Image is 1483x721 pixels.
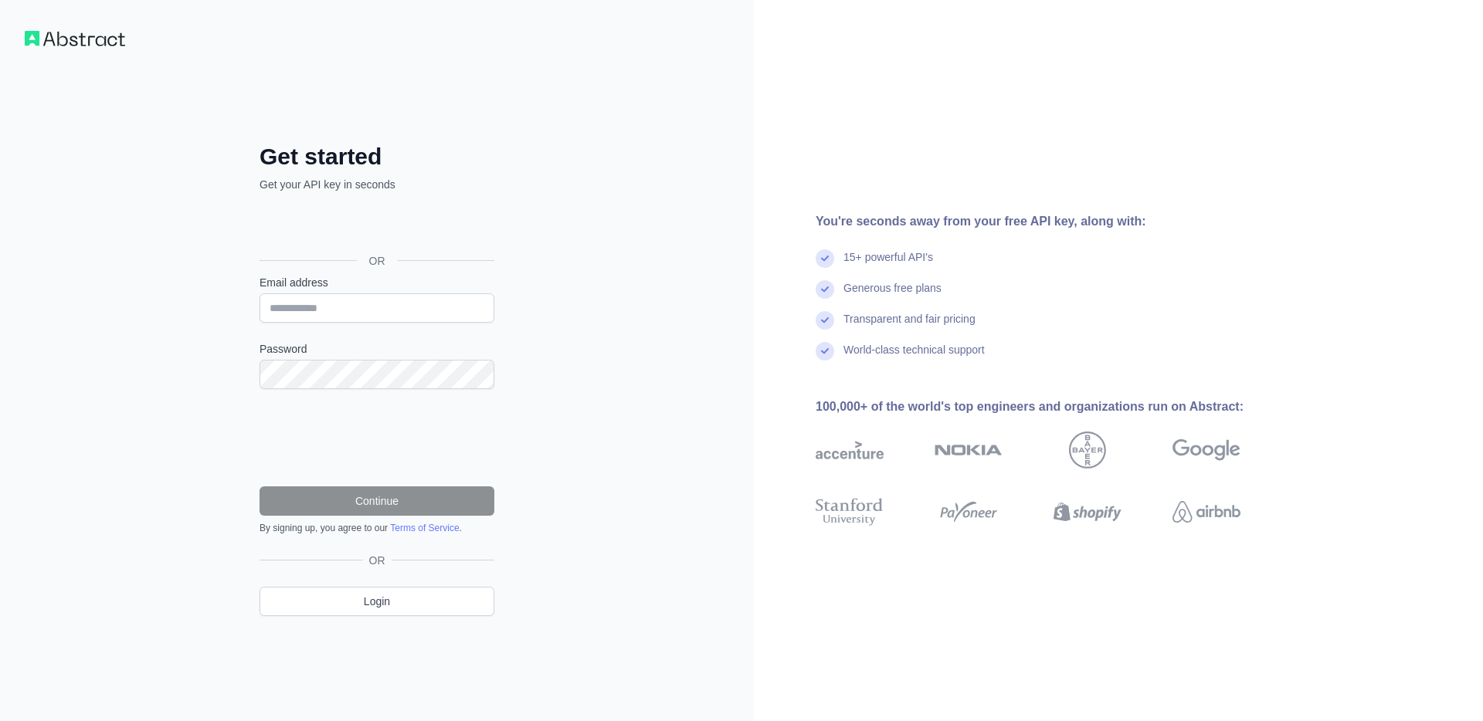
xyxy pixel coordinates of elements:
div: Transparent and fair pricing [843,311,976,342]
div: By signing up, you agree to our . [260,522,494,534]
p: Get your API key in seconds [260,177,494,192]
a: Login [260,587,494,616]
img: stanford university [816,495,884,529]
img: check mark [816,342,834,360]
img: nokia [935,432,1003,469]
img: shopify [1054,495,1122,529]
img: check mark [816,249,834,268]
img: airbnb [1172,495,1240,529]
h2: Get started [260,143,494,171]
img: Workflow [25,31,125,46]
div: You're seconds away from your free API key, along with: [816,212,1290,231]
iframe: Sign in with Google Button [252,209,499,243]
img: check mark [816,280,834,299]
span: OR [357,253,398,269]
img: bayer [1069,432,1106,469]
a: Terms of Service [390,523,459,533]
div: World-class technical support [843,342,985,373]
div: Generous free plans [843,280,942,311]
button: Continue [260,486,494,516]
div: 100,000+ of the world's top engineers and organizations run on Abstract: [816,398,1290,416]
img: payoneer [935,495,1003,529]
span: OR [363,553,392,568]
label: Email address [260,275,494,290]
label: Password [260,341,494,357]
iframe: reCAPTCHA [260,408,494,468]
img: check mark [816,311,834,330]
img: google [1172,432,1240,469]
img: accenture [816,432,884,469]
div: 15+ powerful API's [843,249,933,280]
